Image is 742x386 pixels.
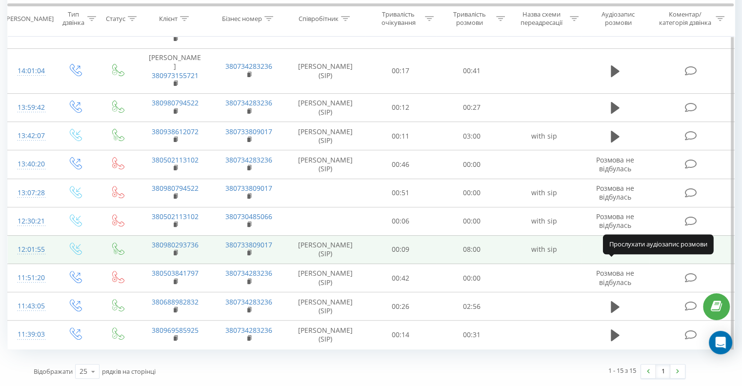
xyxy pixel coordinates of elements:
[436,49,507,94] td: 00:41
[365,150,436,179] td: 00:46
[225,297,272,306] a: 380734283236
[152,268,199,278] a: 380503841797
[365,235,436,264] td: 00:09
[608,366,636,375] div: 1 - 15 з 15
[596,268,634,286] span: Розмова не відбулась
[507,207,581,235] td: with sip
[102,367,156,376] span: рядків на сторінці
[225,268,272,278] a: 380734283236
[286,49,365,94] td: [PERSON_NAME] (SIP)
[18,98,43,117] div: 13:59:42
[286,93,365,122] td: [PERSON_NAME] (SIP)
[286,150,365,179] td: [PERSON_NAME] (SIP)
[596,183,634,202] span: Розмова не відбулась
[516,10,567,27] div: Назва схеми переадресації
[436,179,507,207] td: 00:00
[286,264,365,292] td: [PERSON_NAME] (SIP)
[436,207,507,235] td: 00:00
[365,321,436,349] td: 00:14
[61,10,84,27] div: Тип дзвінка
[152,325,199,335] a: 380969585925
[299,14,339,22] div: Співробітник
[222,14,262,22] div: Бізнес номер
[225,325,272,335] a: 380734283236
[656,365,670,378] a: 1
[596,212,634,230] span: Розмова не відбулась
[18,61,43,81] div: 14:01:04
[365,179,436,207] td: 00:51
[374,10,423,27] div: Тривалість очікування
[152,240,199,249] a: 380980293736
[34,367,73,376] span: Відображати
[152,297,199,306] a: 380688982832
[225,183,272,193] a: 380733809017
[152,71,199,80] a: 380973155721
[18,155,43,174] div: 13:40:20
[225,240,272,249] a: 380733809017
[18,297,43,316] div: 11:43:05
[365,122,436,150] td: 00:11
[138,49,212,94] td: [PERSON_NAME]
[225,61,272,71] a: 380734283236
[225,212,272,221] a: 380730485066
[152,98,199,107] a: 380980794522
[507,179,581,207] td: with sip
[507,122,581,150] td: with sip
[152,183,199,193] a: 380980794522
[590,10,647,27] div: Аудіозапис розмови
[436,292,507,321] td: 02:56
[365,264,436,292] td: 00:42
[656,10,713,27] div: Коментар/категорія дзвінка
[365,93,436,122] td: 00:12
[18,268,43,287] div: 11:51:20
[286,235,365,264] td: [PERSON_NAME] (SIP)
[159,14,178,22] div: Клієнт
[225,155,272,164] a: 380734283236
[436,235,507,264] td: 08:00
[436,93,507,122] td: 00:27
[365,292,436,321] td: 00:26
[445,10,494,27] div: Тривалість розмови
[286,292,365,321] td: [PERSON_NAME] (SIP)
[225,98,272,107] a: 380734283236
[286,321,365,349] td: [PERSON_NAME] (SIP)
[106,14,125,22] div: Статус
[152,155,199,164] a: 380502113102
[436,150,507,179] td: 00:00
[225,127,272,136] a: 380733809017
[18,183,43,203] div: 13:07:28
[4,14,54,22] div: [PERSON_NAME]
[286,122,365,150] td: [PERSON_NAME] (SIP)
[596,155,634,173] span: Розмова не відбулась
[436,321,507,349] td: 00:31
[152,127,199,136] a: 380938612072
[365,49,436,94] td: 00:17
[365,207,436,235] td: 00:06
[436,122,507,150] td: 03:00
[18,325,43,344] div: 11:39:03
[80,366,87,376] div: 25
[18,240,43,259] div: 12:01:55
[18,126,43,145] div: 13:42:07
[507,235,581,264] td: with sip
[436,264,507,292] td: 00:00
[709,331,732,354] div: Open Intercom Messenger
[603,235,714,254] div: Прослухати аудіозапис розмови
[152,212,199,221] a: 380502113102
[18,212,43,231] div: 12:30:21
